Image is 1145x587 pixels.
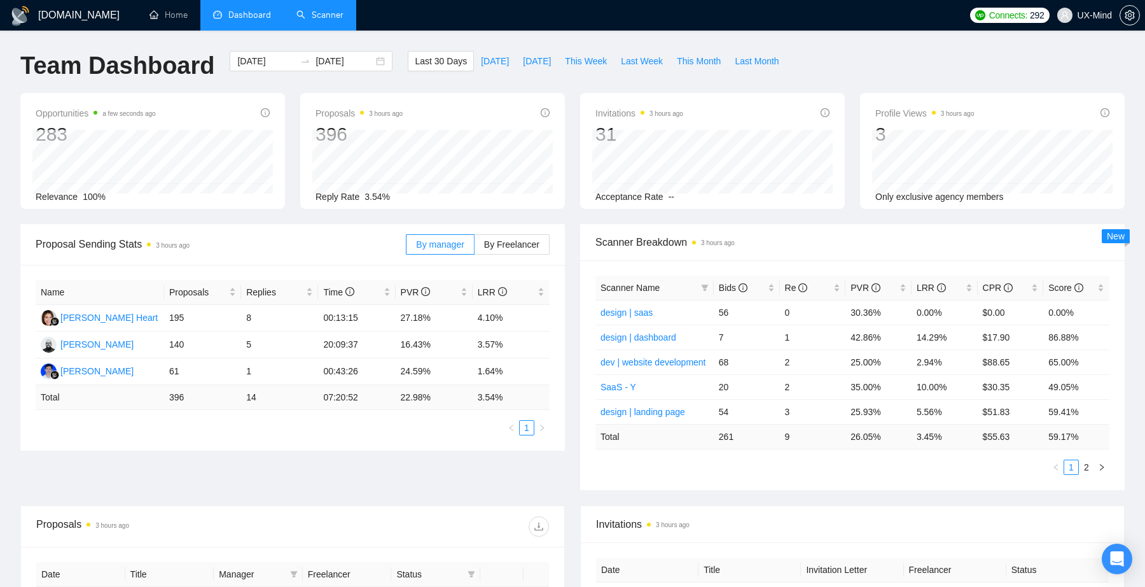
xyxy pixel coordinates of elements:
td: 7 [714,325,780,350]
input: Start date [237,54,295,68]
td: 59.17 % [1043,424,1109,449]
span: right [1098,463,1106,471]
td: $17.90 [978,325,1044,350]
time: 3 hours ago [649,110,683,117]
img: logo [10,6,31,26]
span: LRR [478,287,507,297]
span: By Freelancer [484,239,539,250]
button: This Month [670,51,728,71]
td: 00:43:26 [318,358,395,385]
span: CPR [983,283,1013,293]
span: dashboard [213,10,222,19]
span: 292 [1030,8,1044,22]
span: info-circle [739,283,747,292]
a: 2 [1079,460,1093,474]
td: 56 [714,300,780,325]
span: Relevance [36,192,78,202]
time: a few seconds ago [102,110,155,117]
td: 3.57% [473,332,550,358]
span: Profile Views [875,106,975,121]
span: New [1107,231,1125,241]
button: right [534,420,550,435]
span: info-circle [421,287,430,296]
button: download [529,516,549,537]
span: Dashboard [228,10,271,20]
span: info-circle [1004,283,1013,292]
td: 3 [780,399,846,424]
span: Proposal Sending Stats [36,236,406,252]
td: 30.36% [845,300,912,325]
span: download [529,521,548,532]
td: 0.00% [1043,300,1109,325]
span: filter [465,565,478,584]
td: 26.05 % [845,424,912,449]
td: 0 [780,300,846,325]
img: gigradar-bm.png [50,317,59,326]
a: searchScanner [296,10,343,20]
span: By manager [416,239,464,250]
td: Total [36,385,164,410]
span: Invitations [596,516,1109,532]
td: 195 [164,305,241,332]
span: Manager [219,567,285,581]
a: 1 [1064,460,1078,474]
span: PVR [850,283,880,293]
span: info-circle [261,108,270,117]
button: setting [1120,5,1140,25]
img: NM [41,364,57,379]
span: Only exclusive agency members [875,192,1004,202]
td: 00:13:15 [318,305,395,332]
span: left [508,424,515,432]
span: Status [396,567,462,581]
td: $0.00 [978,300,1044,325]
td: 49.05% [1043,374,1109,399]
button: right [1094,460,1109,475]
td: 5.56% [912,399,978,424]
td: 20 [714,374,780,399]
img: KH [41,310,57,326]
input: End date [316,54,373,68]
div: 3 [875,122,975,146]
div: 31 [595,122,683,146]
a: NM[PERSON_NAME] [41,365,134,376]
td: 2 [780,350,846,374]
td: 4.10% [473,305,550,332]
td: 1.64% [473,358,550,385]
td: 5 [241,332,318,358]
td: 14 [241,385,318,410]
div: [PERSON_NAME] [60,337,134,351]
span: Last 30 Days [415,54,467,68]
button: Last 30 Days [408,51,474,71]
td: 27.18% [396,305,473,332]
div: 396 [316,122,403,146]
td: 86.88% [1043,325,1109,350]
td: 25.93% [845,399,912,424]
th: Date [36,562,125,587]
span: info-circle [1100,108,1109,117]
span: right [538,424,546,432]
td: Total [595,424,714,449]
span: Opportunities [36,106,156,121]
th: Status [1006,558,1109,583]
span: Connects: [989,8,1027,22]
span: swap-right [300,56,310,66]
span: [DATE] [481,54,509,68]
button: This Week [558,51,614,71]
th: Manager [214,562,303,587]
span: Scanner Name [600,283,660,293]
time: 3 hours ago [369,110,403,117]
td: 140 [164,332,241,358]
th: Date [596,558,698,583]
a: design | saas [600,308,653,318]
div: [PERSON_NAME] [60,364,134,378]
span: filter [468,570,475,578]
span: PVR [401,287,431,297]
th: Invitation Letter [801,558,903,583]
time: 3 hours ago [156,242,190,249]
span: 3.54% [364,192,390,202]
a: design | dashboard [600,332,676,343]
time: 3 hours ago [941,110,975,117]
span: info-circle [498,287,507,296]
span: This Month [677,54,721,68]
span: filter [288,565,300,584]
